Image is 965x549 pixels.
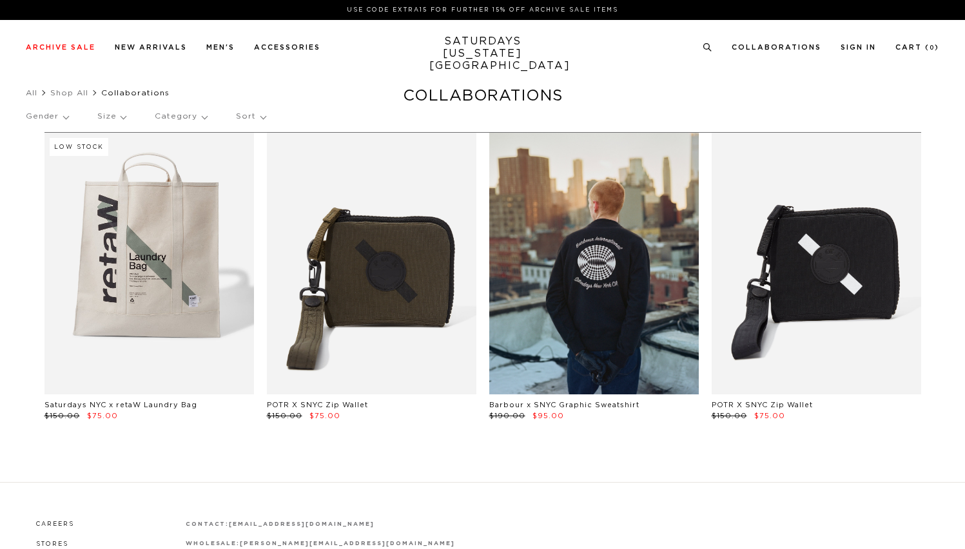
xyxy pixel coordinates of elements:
[36,541,68,547] a: Stores
[26,102,68,131] p: Gender
[36,521,74,527] a: Careers
[50,89,88,97] a: Shop All
[429,35,536,72] a: SATURDAYS[US_STATE][GEOGRAPHIC_DATA]
[44,412,80,419] span: $150.00
[236,102,265,131] p: Sort
[712,412,747,419] span: $150.00
[155,102,207,131] p: Category
[229,521,374,527] a: [EMAIL_ADDRESS][DOMAIN_NAME]
[240,541,454,546] a: [PERSON_NAME][EMAIL_ADDRESS][DOMAIN_NAME]
[87,412,118,419] span: $75.00
[101,89,170,97] span: Collaborations
[26,89,37,97] a: All
[489,401,639,409] a: Barbour x SNYC Graphic Sweatshirt
[309,412,340,419] span: $75.00
[50,138,108,156] div: Low Stock
[267,412,302,419] span: $150.00
[532,412,564,419] span: $95.00
[186,521,229,527] strong: contact:
[712,401,813,409] a: POTR X SNYC Zip Wallet
[489,412,525,419] span: $190.00
[97,102,126,131] p: Size
[754,412,785,419] span: $75.00
[44,401,197,409] a: Saturdays NYC x retaW Laundry Bag
[267,401,368,409] a: POTR X SNYC Zip Wallet
[115,44,187,51] a: New Arrivals
[26,44,95,51] a: Archive Sale
[206,44,235,51] a: Men's
[186,541,240,546] strong: wholesale:
[895,44,939,51] a: Cart (0)
[31,5,934,15] p: Use Code EXTRA15 for Further 15% Off Archive Sale Items
[732,44,821,51] a: Collaborations
[930,45,935,51] small: 0
[254,44,320,51] a: Accessories
[841,44,876,51] a: Sign In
